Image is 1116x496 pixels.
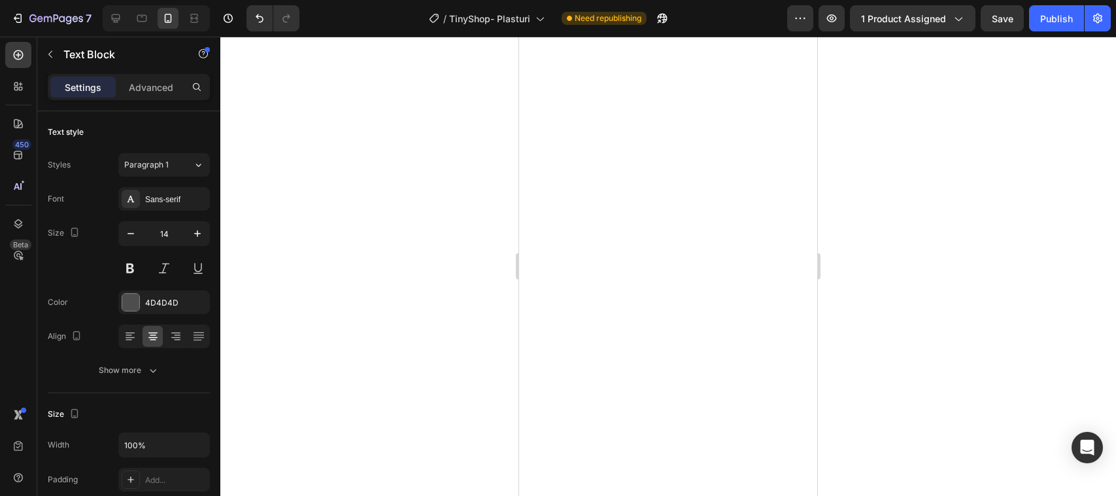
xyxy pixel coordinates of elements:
[145,297,207,309] div: 4D4D4D
[48,328,84,345] div: Align
[12,139,31,150] div: 450
[48,193,64,205] div: Font
[981,5,1024,31] button: Save
[48,439,69,451] div: Width
[575,12,641,24] span: Need republishing
[449,12,530,26] span: TinyShop- Plasturi
[10,239,31,250] div: Beta
[118,153,210,177] button: Paragraph 1
[1040,12,1073,26] div: Publish
[99,364,160,377] div: Show more
[5,5,97,31] button: 7
[48,296,68,308] div: Color
[65,80,101,94] p: Settings
[48,359,210,382] button: Show more
[48,406,82,423] div: Size
[519,37,817,496] iframe: Design area
[48,159,71,171] div: Styles
[124,159,169,171] span: Paragraph 1
[861,12,946,26] span: 1 product assigned
[443,12,447,26] span: /
[246,5,299,31] div: Undo/Redo
[992,13,1013,24] span: Save
[63,46,175,62] p: Text Block
[850,5,975,31] button: 1 product assigned
[48,474,78,486] div: Padding
[48,126,84,138] div: Text style
[119,433,209,457] input: Auto
[48,224,82,242] div: Size
[145,474,207,486] div: Add...
[86,10,92,26] p: 7
[1029,5,1084,31] button: Publish
[1072,432,1103,463] div: Open Intercom Messenger
[145,194,207,205] div: Sans-serif
[129,80,173,94] p: Advanced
